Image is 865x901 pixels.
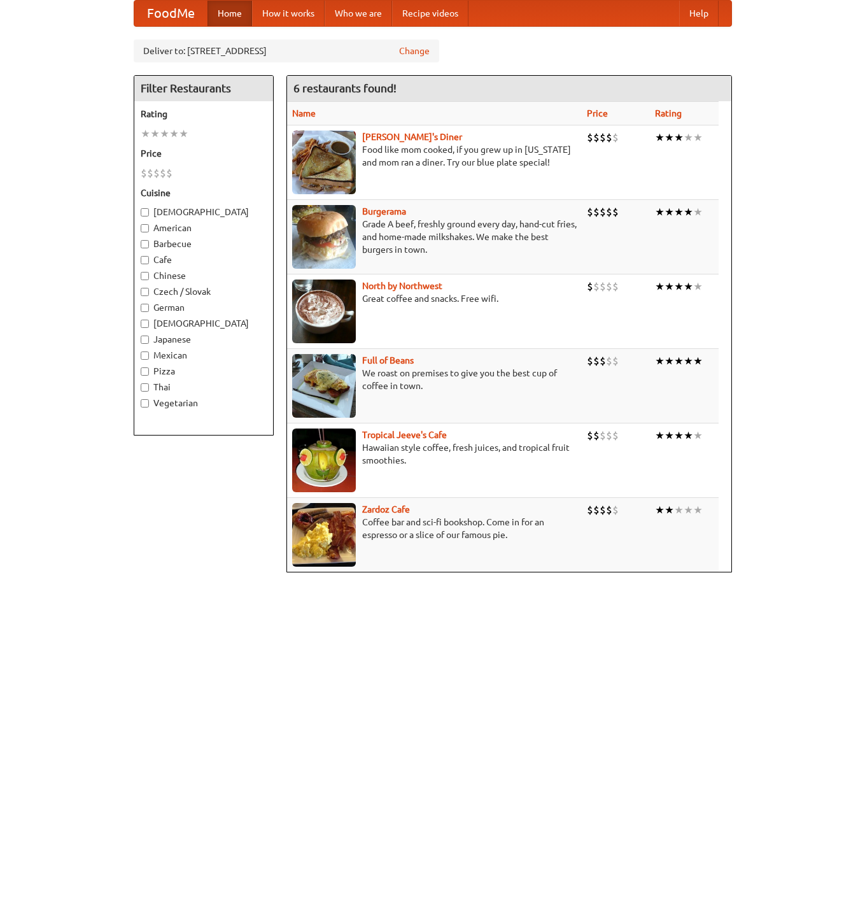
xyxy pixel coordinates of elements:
[362,430,447,440] a: Tropical Jeeve's Cafe
[141,147,267,160] h5: Price
[665,354,674,368] li: ★
[693,131,703,145] li: ★
[141,301,267,314] label: German
[587,205,593,219] li: $
[612,131,619,145] li: $
[141,166,147,180] li: $
[141,333,267,346] label: Japanese
[593,354,600,368] li: $
[693,354,703,368] li: ★
[665,429,674,443] li: ★
[293,82,397,94] ng-pluralize: 6 restaurants found!
[679,1,719,26] a: Help
[684,205,693,219] li: ★
[587,429,593,443] li: $
[292,131,356,194] img: sallys.jpg
[166,166,172,180] li: $
[693,280,703,294] li: ★
[362,281,442,291] b: North by Northwest
[587,131,593,145] li: $
[292,367,577,392] p: We roast on premises to give you the best cup of coffee in town.
[684,354,693,368] li: ★
[141,206,267,218] label: [DEMOGRAPHIC_DATA]
[141,365,267,378] label: Pizza
[587,354,593,368] li: $
[593,503,600,517] li: $
[141,381,267,394] label: Thai
[399,45,430,57] a: Change
[674,205,684,219] li: ★
[141,320,149,328] input: [DEMOGRAPHIC_DATA]
[292,280,356,343] img: north.jpg
[134,1,207,26] a: FoodMe
[141,224,149,232] input: American
[362,504,410,514] a: Zardoz Cafe
[600,280,606,294] li: $
[141,108,267,120] h5: Rating
[665,131,674,145] li: ★
[141,240,149,248] input: Barbecue
[292,516,577,541] p: Coffee bar and sci-fi bookshop. Come in for an espresso or a slice of our famous pie.
[693,429,703,443] li: ★
[600,205,606,219] li: $
[141,222,267,234] label: American
[153,166,160,180] li: $
[612,280,619,294] li: $
[674,354,684,368] li: ★
[684,429,693,443] li: ★
[141,351,149,360] input: Mexican
[665,205,674,219] li: ★
[674,503,684,517] li: ★
[134,39,439,62] div: Deliver to: [STREET_ADDRESS]
[141,317,267,330] label: [DEMOGRAPHIC_DATA]
[141,336,149,344] input: Japanese
[606,354,612,368] li: $
[606,131,612,145] li: $
[587,503,593,517] li: $
[655,280,665,294] li: ★
[655,429,665,443] li: ★
[141,349,267,362] label: Mexican
[693,205,703,219] li: ★
[160,166,166,180] li: $
[606,280,612,294] li: $
[593,280,600,294] li: $
[600,429,606,443] li: $
[655,205,665,219] li: ★
[655,131,665,145] li: ★
[141,399,149,408] input: Vegetarian
[141,187,267,199] h5: Cuisine
[252,1,325,26] a: How it works
[141,256,149,264] input: Cafe
[141,367,149,376] input: Pizza
[141,272,149,280] input: Chinese
[292,429,356,492] img: jeeves.jpg
[600,503,606,517] li: $
[655,503,665,517] li: ★
[674,280,684,294] li: ★
[600,131,606,145] li: $
[207,1,252,26] a: Home
[600,354,606,368] li: $
[362,355,414,365] b: Full of Beans
[141,304,149,312] input: German
[141,285,267,298] label: Czech / Slovak
[141,397,267,409] label: Vegetarian
[292,143,577,169] p: Food like mom cooked, if you grew up in [US_STATE] and mom ran a diner. Try our blue plate special!
[292,503,356,567] img: zardoz.jpg
[606,503,612,517] li: $
[587,108,608,118] a: Price
[612,354,619,368] li: $
[169,127,179,141] li: ★
[362,132,462,142] a: [PERSON_NAME]'s Diner
[392,1,468,26] a: Recipe videos
[606,205,612,219] li: $
[693,503,703,517] li: ★
[141,288,149,296] input: Czech / Slovak
[292,218,577,256] p: Grade A beef, freshly ground every day, hand-cut fries, and home-made milkshakes. We make the bes...
[684,503,693,517] li: ★
[674,131,684,145] li: ★
[141,269,267,282] label: Chinese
